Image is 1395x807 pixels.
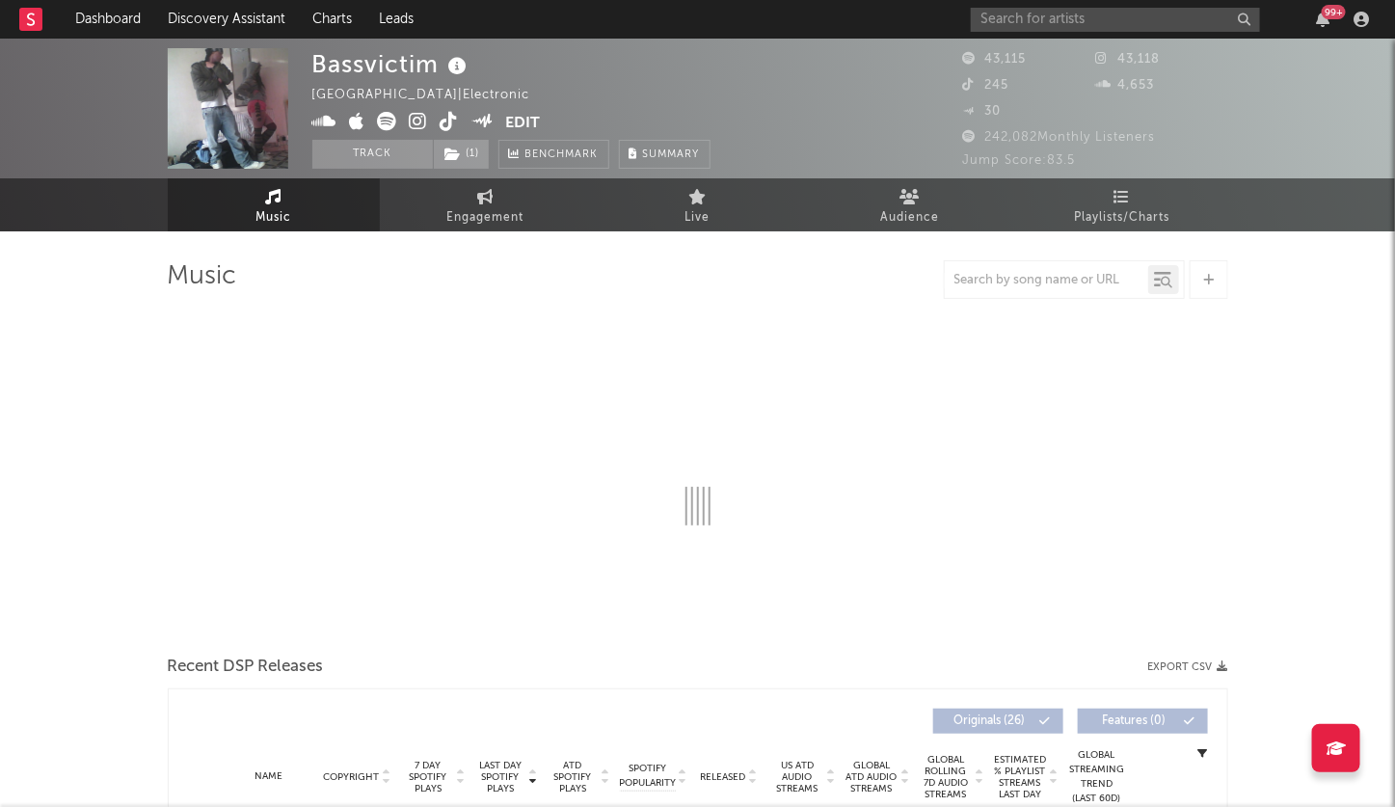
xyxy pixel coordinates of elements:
span: Benchmark [525,144,599,167]
span: 242,082 Monthly Listeners [963,131,1156,144]
a: Live [592,178,804,231]
span: 245 [963,79,1009,92]
a: Audience [804,178,1016,231]
span: Copyright [323,771,379,783]
button: (1) [434,140,489,169]
span: Originals ( 26 ) [946,715,1034,727]
span: Spotify Popularity [619,762,676,791]
span: Global Rolling 7D Audio Streams [920,754,973,800]
span: Engagement [447,206,524,229]
span: Audience [880,206,939,229]
span: Jump Score: 83.5 [963,154,1076,167]
button: Edit [505,112,540,136]
span: 43,118 [1095,53,1160,66]
span: 30 [963,105,1002,118]
button: 99+ [1316,12,1329,27]
a: Benchmark [498,140,609,169]
button: Export CSV [1148,661,1228,673]
span: 4,653 [1095,79,1154,92]
span: Released [701,771,746,783]
span: Global ATD Audio Streams [845,760,899,794]
a: Music [168,178,380,231]
span: Live [685,206,711,229]
span: Estimated % Playlist Streams Last Day [994,754,1047,800]
span: 43,115 [963,53,1027,66]
span: Features ( 0 ) [1090,715,1179,727]
div: Name [227,769,312,784]
span: US ATD Audio Streams [771,760,824,794]
button: Originals(26) [933,709,1063,734]
button: Track [312,140,433,169]
input: Search by song name or URL [945,273,1148,288]
button: Summary [619,140,711,169]
span: ATD Spotify Plays [548,760,599,794]
span: 7 Day Spotify Plays [403,760,454,794]
input: Search for artists [971,8,1260,32]
a: Playlists/Charts [1016,178,1228,231]
div: [GEOGRAPHIC_DATA] | Electronic [312,84,552,107]
div: 99 + [1322,5,1346,19]
span: Playlists/Charts [1074,206,1169,229]
div: Bassvictim [312,48,472,80]
button: Features(0) [1078,709,1208,734]
div: Global Streaming Trend (Last 60D) [1068,748,1126,806]
span: ( 1 ) [433,140,490,169]
span: Last Day Spotify Plays [475,760,526,794]
span: Recent DSP Releases [168,656,324,679]
span: Summary [643,149,700,160]
span: Music [255,206,291,229]
a: Engagement [380,178,592,231]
